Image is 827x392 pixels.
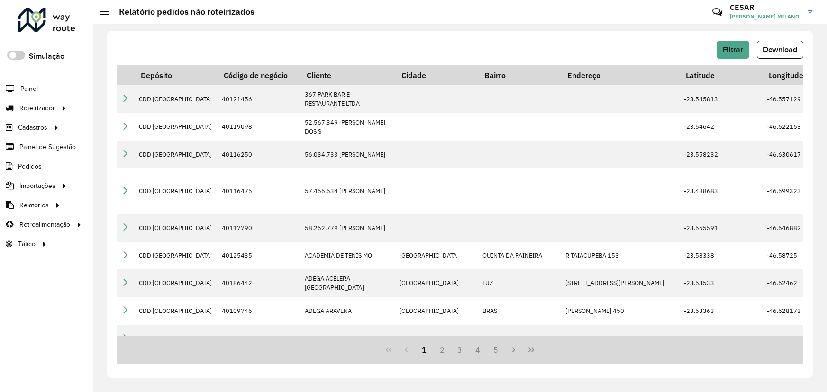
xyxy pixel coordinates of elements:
[679,297,762,324] td: -23.53363
[109,7,254,17] h2: Relatório pedidos não roteirizados
[134,65,217,85] th: Depósito
[134,325,217,352] td: CDD [GEOGRAPHIC_DATA]
[300,65,395,85] th: Cliente
[478,242,561,269] td: QUINTA DA PAINEIRA
[679,113,762,141] td: -23.54642
[487,341,505,359] button: 5
[134,297,217,324] td: CDD [GEOGRAPHIC_DATA]
[717,41,749,59] button: Filtrar
[433,341,451,359] button: 2
[730,3,801,12] h3: CESAR
[707,2,727,22] a: Contato Rápido
[757,41,803,59] button: Download
[134,113,217,141] td: CDD [GEOGRAPHIC_DATA]
[730,12,801,21] span: [PERSON_NAME] MILANO
[134,214,217,241] td: CDD [GEOGRAPHIC_DATA]
[18,161,42,171] span: Pedidos
[300,325,395,352] td: ADEGA VINHEDO DOS VI
[217,65,300,85] th: Código de negócio
[561,269,679,297] td: [STREET_ADDRESS][PERSON_NAME]
[19,103,55,113] span: Roteirizador
[19,142,76,152] span: Painel de Sugestão
[505,341,523,359] button: Next Page
[679,214,762,241] td: -23.555591
[300,297,395,324] td: ADEGA ARAVENA
[300,242,395,269] td: ACADEMIA DE TENIS MO
[19,181,55,191] span: Importações
[217,141,300,168] td: 40116250
[451,341,469,359] button: 3
[217,242,300,269] td: 40125435
[134,168,217,214] td: CDD [GEOGRAPHIC_DATA]
[763,45,797,53] span: Download
[395,297,478,324] td: [GEOGRAPHIC_DATA]
[300,214,395,241] td: 58.262.779 [PERSON_NAME]
[300,141,395,168] td: 56.034.733 [PERSON_NAME]
[679,242,762,269] td: -23.58338
[217,297,300,324] td: 40109746
[561,65,679,85] th: Endereço
[679,168,762,214] td: -23.488683
[20,84,38,94] span: Painel
[18,123,47,133] span: Cadastros
[134,269,217,297] td: CDD [GEOGRAPHIC_DATA]
[19,220,70,230] span: Retroalimentação
[679,325,762,352] td: -23.548196
[679,65,762,85] th: Latitude
[415,341,433,359] button: 1
[217,269,300,297] td: 40186442
[300,85,395,113] td: 367 PARK BAR E RESTAURANTE LTDA
[478,325,561,352] td: QUARTA PARADA
[29,51,64,62] label: Simulação
[478,297,561,324] td: BRAS
[679,85,762,113] td: -23.545813
[469,341,487,359] button: 4
[300,269,395,297] td: ADEGA ACELERA [GEOGRAPHIC_DATA]
[395,325,478,352] td: [GEOGRAPHIC_DATA]
[522,341,540,359] button: Last Page
[723,45,743,53] span: Filtrar
[478,65,561,85] th: Bairro
[300,168,395,214] td: 57.456.534 [PERSON_NAME]
[561,325,679,352] td: R SERRA DE JAIRE 562
[134,85,217,113] td: CDD [GEOGRAPHIC_DATA]
[217,168,300,214] td: 40116475
[395,269,478,297] td: [GEOGRAPHIC_DATA]
[217,214,300,241] td: 40117790
[217,113,300,141] td: 40119098
[679,141,762,168] td: -23.558232
[217,85,300,113] td: 40121456
[300,113,395,141] td: 52.567.349 [PERSON_NAME] DOS S
[561,242,679,269] td: R TAIACUPEBA 153
[561,297,679,324] td: [PERSON_NAME] 450
[18,239,36,249] span: Tático
[217,325,300,352] td: 40178976
[134,141,217,168] td: CDD [GEOGRAPHIC_DATA]
[19,200,49,210] span: Relatórios
[395,242,478,269] td: [GEOGRAPHIC_DATA]
[478,269,561,297] td: LUZ
[395,65,478,85] th: Cidade
[679,269,762,297] td: -23.53533
[134,242,217,269] td: CDD [GEOGRAPHIC_DATA]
